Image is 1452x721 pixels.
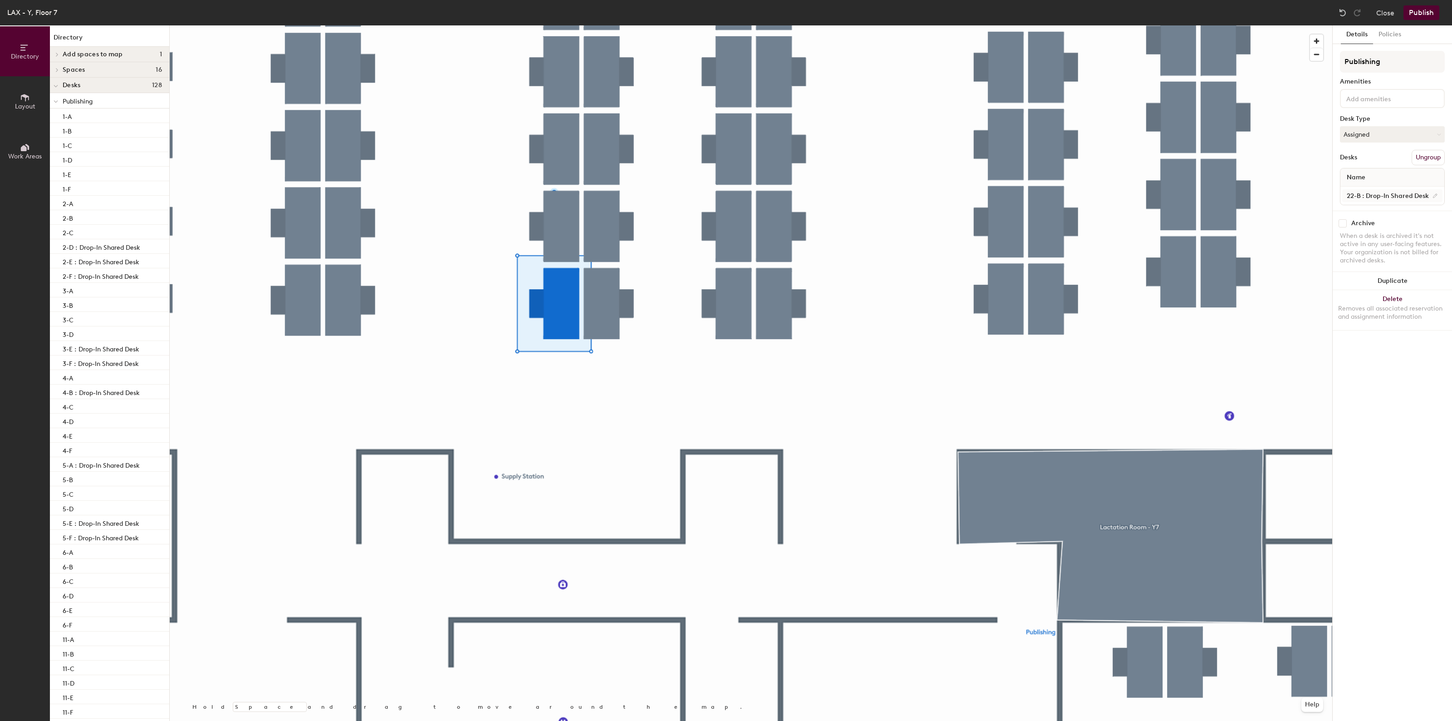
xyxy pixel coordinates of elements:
[63,444,72,455] p: 4-F
[63,517,139,528] p: 5-E : Drop-In Shared Desk
[63,532,139,542] p: 5-F : Drop-In Shared Desk
[63,270,139,281] p: 2-F : Drop-In Shared Desk
[63,212,73,222] p: 2-B
[152,82,162,89] span: 128
[1333,290,1452,330] button: DeleteRemoves all associated reservation and assignment information
[63,415,74,426] p: 4-D
[63,227,74,237] p: 2-C
[63,691,74,702] p: 11-E
[1338,8,1347,17] img: Undo
[63,662,74,673] p: 11-C
[63,503,74,513] p: 5-D
[1412,150,1445,165] button: Ungroup
[63,314,74,324] p: 3-C
[1342,169,1370,186] span: Name
[63,82,80,89] span: Desks
[63,256,139,266] p: 2-E : Drop-In Shared Desk
[11,53,39,60] span: Directory
[63,110,72,121] p: 1-A
[63,619,72,629] p: 6-F
[1351,220,1375,227] div: Archive
[63,590,74,600] p: 6-D
[1342,189,1442,202] input: Unnamed desk
[63,706,73,716] p: 11-F
[63,633,74,644] p: 11-A
[1340,154,1357,161] div: Desks
[63,561,73,571] p: 6-B
[1344,93,1426,104] input: Add amenities
[63,677,74,687] p: 11-D
[63,401,74,411] p: 4-C
[1341,25,1373,44] button: Details
[1301,697,1323,712] button: Help
[63,430,73,440] p: 4-E
[1373,25,1407,44] button: Policies
[63,357,139,368] p: 3-F : Drop-In Shared Desk
[63,328,74,339] p: 3-D
[63,125,72,135] p: 1-B
[63,285,73,295] p: 3-A
[50,33,169,47] h1: Directory
[1338,305,1447,321] div: Removes all associated reservation and assignment information
[63,459,140,469] p: 5-A : Drop-In Shared Desk
[1376,5,1394,20] button: Close
[63,98,93,105] span: Publishing
[1403,5,1439,20] button: Publish
[63,648,74,658] p: 11-B
[63,372,73,382] p: 4-A
[1333,272,1452,290] button: Duplicate
[160,51,162,58] span: 1
[63,343,139,353] p: 3-E : Drop-In Shared Desk
[63,154,72,164] p: 1-D
[7,7,57,18] div: LAX - Y, Floor 7
[8,153,42,160] span: Work Areas
[63,474,73,484] p: 5-B
[15,103,35,110] span: Layout
[63,198,73,208] p: 2-A
[63,488,74,499] p: 5-C
[1340,126,1445,143] button: Assigned
[63,386,140,397] p: 4-B : Drop-In Shared Desk
[1353,8,1362,17] img: Redo
[63,299,73,310] p: 3-B
[63,66,85,74] span: Spaces
[63,241,140,252] p: 2-D : Drop-In Shared Desk
[63,575,74,586] p: 6-C
[63,183,71,193] p: 1-F
[1340,78,1445,85] div: Amenities
[63,546,73,557] p: 6-A
[156,66,162,74] span: 16
[63,139,72,150] p: 1-C
[63,51,123,58] span: Add spaces to map
[1340,115,1445,123] div: Desk Type
[1340,232,1445,265] div: When a desk is archived it's not active in any user-facing features. Your organization is not bil...
[63,604,73,615] p: 6-E
[63,168,71,179] p: 1-E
